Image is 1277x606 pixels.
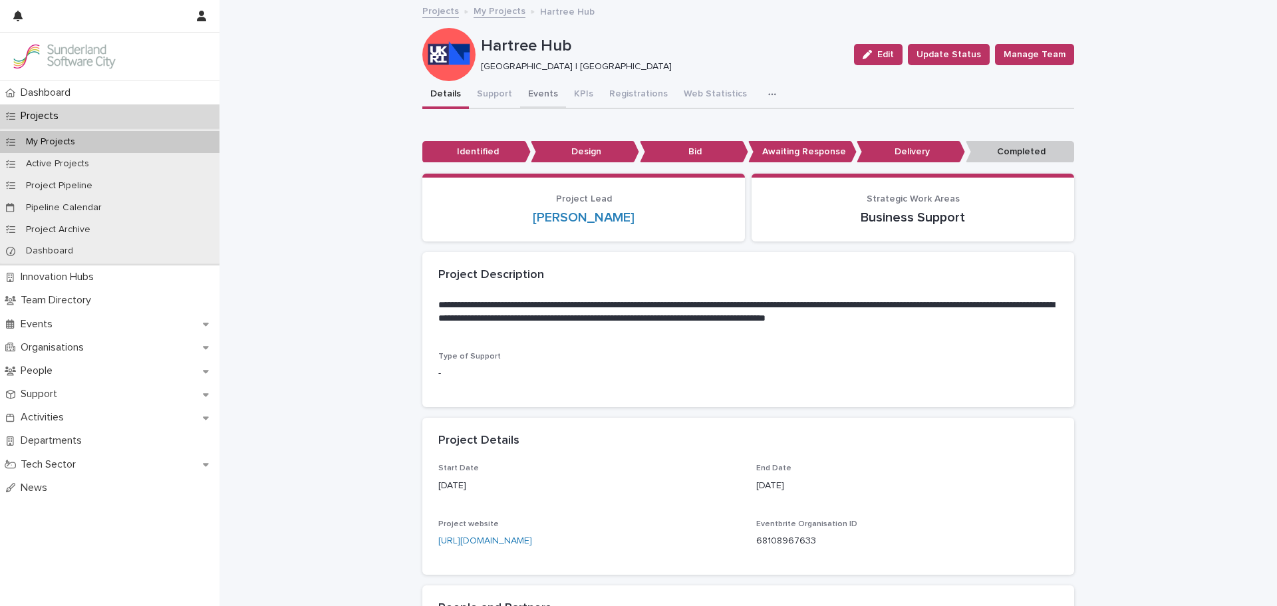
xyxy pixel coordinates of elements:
[438,268,544,283] h2: Project Description
[422,81,469,109] button: Details
[756,520,857,528] span: Eventbrite Organisation ID
[15,180,103,192] p: Project Pipeline
[15,86,81,99] p: Dashboard
[422,3,459,18] a: Projects
[917,48,981,61] span: Update Status
[438,479,740,493] p: [DATE]
[438,536,532,545] a: [URL][DOMAIN_NAME]
[966,141,1074,163] p: Completed
[15,434,92,447] p: Departments
[15,482,58,494] p: News
[531,141,639,163] p: Design
[438,434,519,448] h2: Project Details
[15,411,74,424] p: Activities
[15,458,86,471] p: Tech Sector
[566,81,601,109] button: KPIs
[556,194,612,204] span: Project Lead
[15,294,102,307] p: Team Directory
[908,44,990,65] button: Update Status
[15,271,104,283] p: Innovation Hubs
[474,3,525,18] a: My Projects
[15,341,94,354] p: Organisations
[877,50,894,59] span: Edit
[1004,48,1065,61] span: Manage Team
[640,141,748,163] p: Bid
[481,61,838,73] p: [GEOGRAPHIC_DATA] | [GEOGRAPHIC_DATA]
[438,520,499,528] span: Project website
[857,141,965,163] p: Delivery
[15,318,63,331] p: Events
[438,464,479,472] span: Start Date
[676,81,755,109] button: Web Statistics
[748,141,857,163] p: Awaiting Response
[768,210,1058,226] p: Business Support
[540,3,595,18] p: Hartree Hub
[995,44,1074,65] button: Manage Team
[15,224,101,235] p: Project Archive
[756,479,1058,493] p: [DATE]
[854,44,903,65] button: Edit
[520,81,566,109] button: Events
[601,81,676,109] button: Registrations
[756,464,791,472] span: End Date
[15,365,63,377] p: People
[15,202,112,214] p: Pipeline Calendar
[867,194,960,204] span: Strategic Work Areas
[15,136,86,148] p: My Projects
[422,141,531,163] p: Identified
[15,110,69,122] p: Projects
[15,158,100,170] p: Active Projects
[481,37,843,56] p: Hartree Hub
[756,534,1058,548] p: 68108967633
[533,210,635,226] a: [PERSON_NAME]
[11,43,117,70] img: Kay6KQejSz2FjblR6DWv
[469,81,520,109] button: Support
[15,388,68,400] p: Support
[15,245,84,257] p: Dashboard
[438,353,501,361] span: Type of Support
[438,367,1058,380] p: -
